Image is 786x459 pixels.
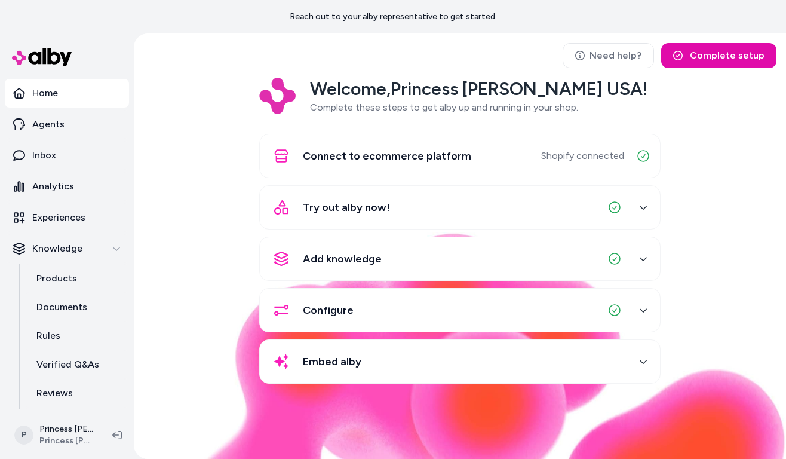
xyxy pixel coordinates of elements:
[259,78,296,114] img: Logo
[39,423,93,435] p: Princess [PERSON_NAME] USA Shopify
[303,148,471,164] span: Connect to ecommerce platform
[5,172,129,201] a: Analytics
[310,78,647,100] h2: Welcome, Princess [PERSON_NAME] USA !
[541,149,624,163] span: Shopify connected
[303,199,390,216] span: Try out alby now!
[5,203,129,232] a: Experiences
[12,48,72,66] img: alby Logo
[36,357,99,372] p: Verified Q&As
[32,241,82,256] p: Knowledge
[267,296,653,325] button: Configure
[32,210,85,225] p: Experiences
[36,271,77,286] p: Products
[32,117,65,131] p: Agents
[32,148,56,163] p: Inbox
[5,110,129,139] a: Agents
[14,426,33,445] span: P
[267,193,653,222] button: Try out alby now!
[32,86,58,100] p: Home
[5,234,129,263] button: Knowledge
[303,302,354,319] span: Configure
[24,264,129,293] a: Products
[32,179,74,194] p: Analytics
[7,416,103,454] button: PPrincess [PERSON_NAME] USA ShopifyPrincess [PERSON_NAME] USA
[36,329,60,343] p: Rules
[5,141,129,170] a: Inbox
[36,386,73,400] p: Reviews
[24,322,129,350] a: Rules
[5,79,129,108] a: Home
[39,435,93,447] span: Princess [PERSON_NAME] USA
[24,379,129,408] a: Reviews
[24,293,129,322] a: Documents
[310,102,578,113] span: Complete these steps to get alby up and running in your shop.
[563,43,654,68] a: Need help?
[303,250,382,267] span: Add knowledge
[134,232,786,459] img: alby Bubble
[36,300,87,314] p: Documents
[303,353,361,370] span: Embed alby
[24,350,129,379] a: Verified Q&As
[290,11,497,23] p: Reach out to your alby representative to get started.
[267,142,653,170] button: Connect to ecommerce platformShopify connected
[267,244,653,273] button: Add knowledge
[267,347,653,376] button: Embed alby
[661,43,776,68] button: Complete setup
